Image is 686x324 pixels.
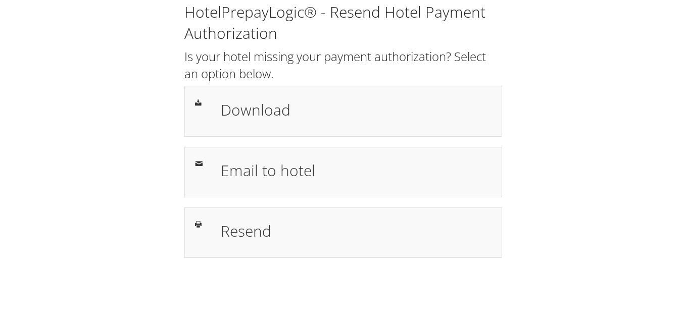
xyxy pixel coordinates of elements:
[184,86,502,136] a: Download
[184,147,502,197] a: Email to hotel
[221,159,492,182] h1: Email to hotel
[221,98,492,121] h1: Download
[221,220,492,242] h1: Resend
[184,2,502,44] h1: HotelPrepayLogic® - Resend Hotel Payment Authorization
[184,207,502,258] a: Resend
[184,48,502,82] h2: Is your hotel missing your payment authorization? Select an option below.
